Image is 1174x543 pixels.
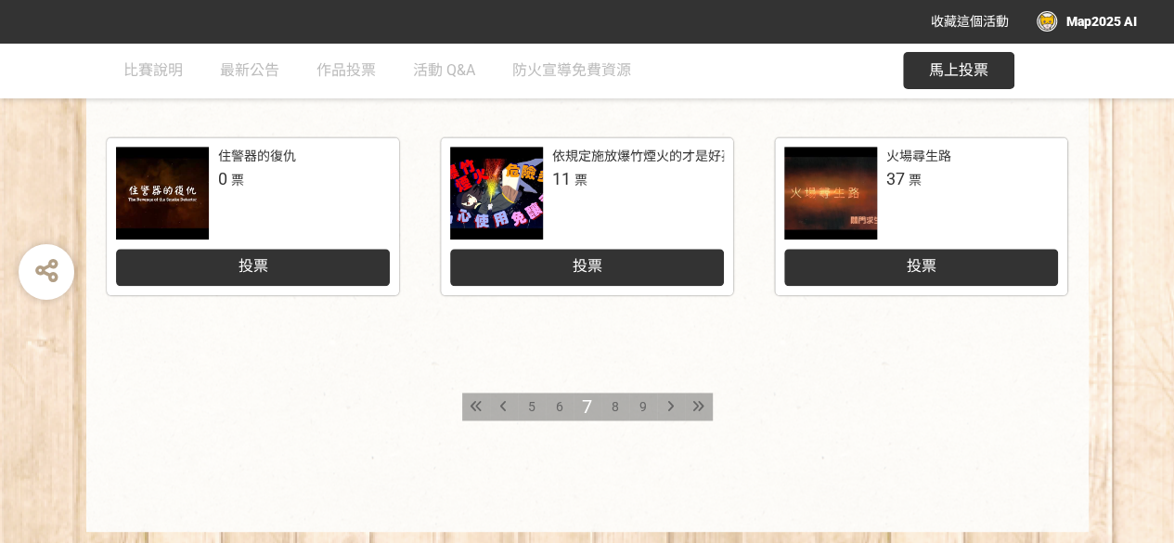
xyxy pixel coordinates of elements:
[886,169,905,188] span: 37
[582,395,592,418] span: 7
[220,61,279,79] span: 最新公告
[218,147,296,166] div: 住警器的復仇
[886,147,951,166] div: 火場尋生路
[413,61,475,79] span: 活動 Q&A
[316,61,376,79] span: 作品投票
[123,61,183,79] span: 比賽說明
[929,61,988,79] span: 馬上投票
[218,169,227,188] span: 0
[906,257,935,275] span: 投票
[123,43,183,98] a: 比賽說明
[931,14,1009,29] span: 收藏這個活動
[316,43,376,98] a: 作品投票
[574,173,587,187] span: 票
[413,43,475,98] a: 活動 Q&A
[909,173,922,187] span: 票
[612,399,619,414] span: 8
[528,399,535,414] span: 5
[512,43,631,98] a: 防火宣導免費資源
[107,137,399,295] a: 住警器的復仇0票投票
[556,399,563,414] span: 6
[903,52,1014,89] button: 馬上投票
[231,173,244,187] span: 票
[552,169,571,188] span: 11
[441,137,733,295] a: 依規定施放爆竹煙火的才是好孩子!11票投票
[220,43,279,98] a: 最新公告
[572,257,601,275] span: 投票
[552,147,751,166] div: 依規定施放爆竹煙火的才是好孩子!
[775,137,1067,295] a: 火場尋生路37票投票
[639,399,647,414] span: 9
[238,257,267,275] span: 投票
[512,61,631,79] span: 防火宣導免費資源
